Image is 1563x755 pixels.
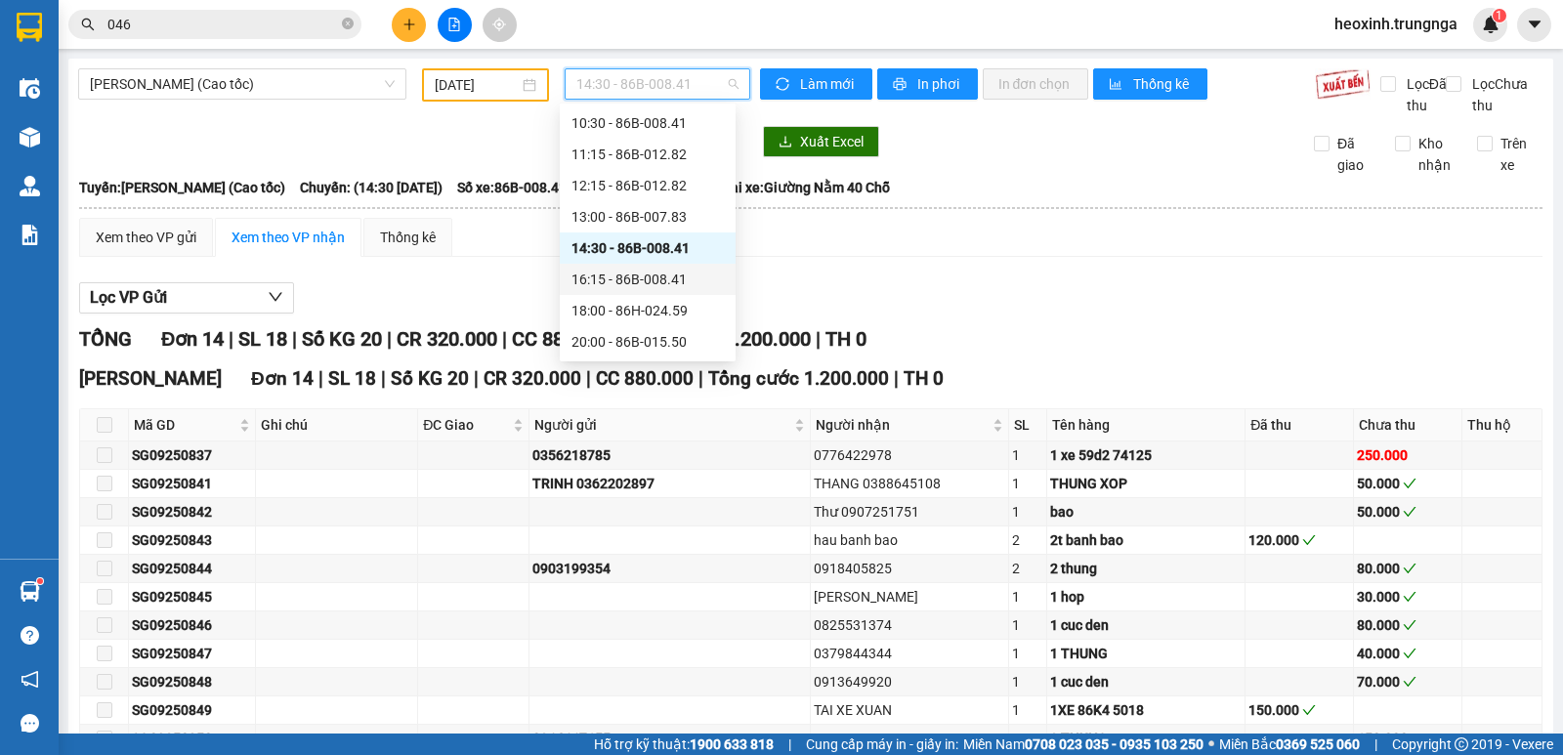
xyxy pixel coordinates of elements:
[814,558,1005,579] div: 0918405825
[129,526,256,555] td: SG09250843
[10,107,129,166] b: T1 [PERSON_NAME], P Phú Thuỷ
[10,10,283,47] li: Trung Nga
[90,69,395,99] span: Hồ Chí Minh - Phan Thiết (Cao tốc)
[1403,647,1416,660] span: check
[1357,614,1458,636] div: 80.000
[571,206,724,228] div: 13:00 - 86B-007.83
[1050,501,1242,523] div: bao
[715,177,890,198] span: Loại xe: Giường Nằm 40 Chỗ
[963,734,1204,755] span: Miền Nam
[825,327,866,351] span: TH 0
[816,327,821,351] span: |
[21,714,39,733] span: message
[814,444,1005,466] div: 0776422978
[1330,133,1380,176] span: Đã giao
[1025,736,1204,752] strong: 0708 023 035 - 0935 103 250
[1012,473,1043,494] div: 1
[1012,558,1043,579] div: 2
[10,83,135,105] li: VP [PERSON_NAME]
[1093,68,1207,100] button: bar-chartThống kê
[1276,736,1360,752] strong: 0369 525 060
[492,18,506,31] span: aim
[132,614,252,636] div: SG09250846
[129,555,256,583] td: SG09250844
[300,177,443,198] span: Chuyến: (14:30 [DATE])
[129,498,256,526] td: SG09250842
[502,327,507,351] span: |
[10,108,23,122] span: environment
[342,16,354,34] span: close-circle
[17,13,42,42] img: logo-vxr
[1012,699,1043,721] div: 1
[10,10,78,78] img: logo.jpg
[532,444,807,466] div: 0356218785
[1374,734,1377,755] span: |
[342,18,354,29] span: close-circle
[1464,73,1543,116] span: Lọc Chưa thu
[397,327,497,351] span: CR 320.000
[776,77,792,93] span: sync
[596,367,694,390] span: CC 880.000
[816,414,989,436] span: Người nhận
[1493,9,1506,22] sup: 1
[1248,699,1350,721] div: 150.000
[1526,16,1543,33] span: caret-down
[1050,671,1242,692] div: 1 cuc den
[129,470,256,498] td: SG09250841
[129,583,256,611] td: SG09250845
[1009,409,1047,441] th: SL
[20,127,40,147] img: warehouse-icon
[1357,671,1458,692] div: 70.000
[571,112,724,134] div: 10:30 - 86B-008.41
[132,699,252,721] div: SG09250849
[484,367,581,390] span: CR 320.000
[877,68,978,100] button: printerIn phơi
[302,327,382,351] span: Số KG 20
[402,18,416,31] span: plus
[814,529,1005,551] div: hau banh bao
[1357,558,1458,579] div: 80.000
[532,728,807,749] div: 0364667155
[1050,444,1242,466] div: 1 xe 59d2 74125
[79,367,222,390] span: [PERSON_NAME]
[107,14,338,35] input: Tìm tên, số ĐT hoặc mã đơn
[1517,8,1551,42] button: caret-down
[1455,737,1468,751] span: copyright
[37,578,43,584] sup: 1
[814,728,1005,749] div: 0972501201
[1050,699,1242,721] div: 1XE 86K4 5018
[814,473,1005,494] div: THANG 0388645108
[129,696,256,725] td: SG09250849
[1012,444,1043,466] div: 1
[1462,409,1542,441] th: Thu hộ
[96,227,196,248] div: Xem theo VP gửi
[135,83,260,147] li: VP Trạm [GEOGRAPHIC_DATA]
[1050,529,1242,551] div: 2t banh bao
[129,668,256,696] td: SG09250848
[447,18,461,31] span: file-add
[435,74,520,96] input: 11/09/2025
[1357,643,1458,664] div: 40.000
[571,175,724,196] div: 12:15 - 86B-012.82
[1302,703,1316,717] span: check
[161,327,224,351] span: Đơn 14
[132,671,252,692] div: SG09250848
[1012,614,1043,636] div: 1
[814,671,1005,692] div: 0913649920
[708,367,889,390] span: Tổng cước 1.200.000
[438,8,472,42] button: file-add
[1399,73,1450,116] span: Lọc Đã thu
[532,558,807,579] div: 0903199354
[1248,529,1350,551] div: 120.000
[814,643,1005,664] div: 0379844344
[1403,675,1416,689] span: check
[814,501,1005,523] div: Thư 0907251751
[571,144,724,165] div: 11:15 - 86B-012.82
[132,473,252,494] div: SG09250841
[1357,444,1458,466] div: 250.000
[1246,409,1354,441] th: Đã thu
[1012,643,1043,664] div: 1
[814,699,1005,721] div: TAI XE XUAN
[134,414,235,436] span: Mã GD
[380,227,436,248] div: Thống kê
